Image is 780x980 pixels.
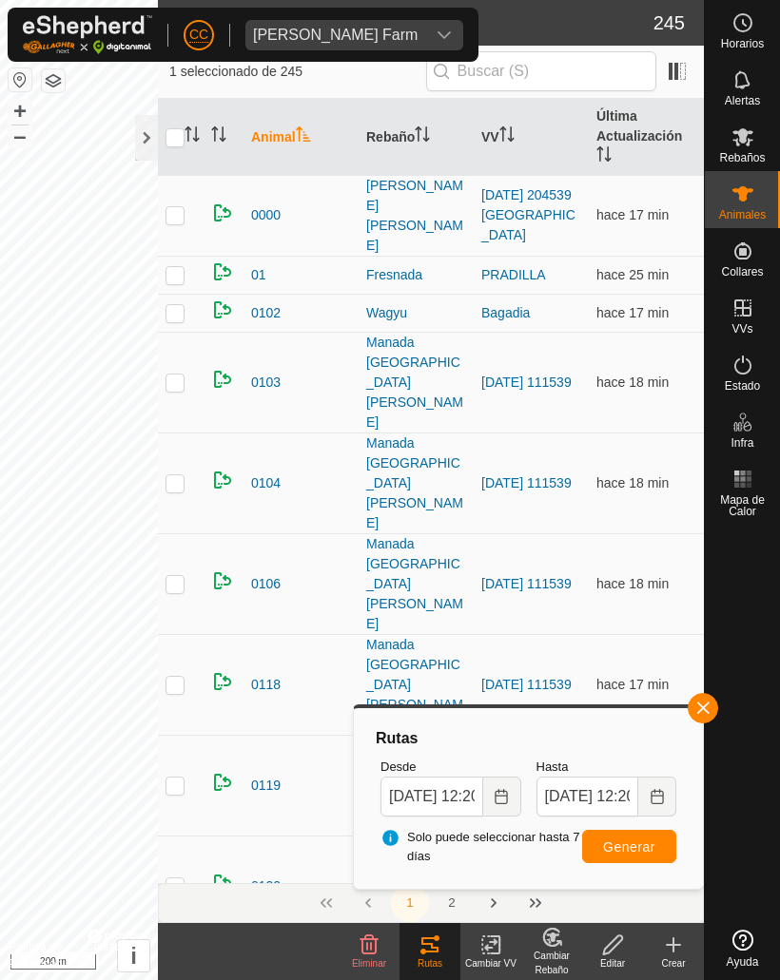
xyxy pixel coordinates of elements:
span: Animales [719,209,766,221]
a: [DATE] 111539 [481,475,572,490]
div: [PERSON_NAME] Farm [253,28,418,43]
th: Rebaño [359,99,474,176]
button: Choose Date [483,777,521,817]
th: Última Actualización [589,99,704,176]
div: dropdown trigger [425,20,463,50]
span: Rebaños [719,152,765,163]
div: [PERSON_NAME] [PERSON_NAME] [366,176,466,256]
span: Alertas [725,95,760,106]
div: Editar [582,956,643,970]
th: Animal [244,99,359,176]
span: Alarcia Monja Farm [245,20,425,50]
button: Next Page [475,884,513,922]
span: 5 sept 2025, 12:02 [596,375,669,390]
span: 0119 [251,776,281,796]
span: Infra [731,437,753,449]
span: Generar [603,839,655,855]
span: 5 sept 2025, 12:03 [596,207,669,222]
span: Solo puede seleccionar hasta 7 días [380,828,582,865]
p-sorticon: Activar para ordenar [596,149,612,164]
label: Desde [380,758,521,777]
button: Capas del Mapa [42,69,65,92]
span: 5 sept 2025, 11:54 [596,267,669,282]
span: VVs [731,323,752,335]
img: returning on [211,872,234,894]
span: 245 [653,9,685,37]
span: 0102 [251,303,281,323]
div: Manada [GEOGRAPHIC_DATA][PERSON_NAME] [366,635,466,735]
button: Choose Date [638,777,676,817]
span: 5 sept 2025, 12:01 [596,576,669,591]
a: [DATE] 204539 [GEOGRAPHIC_DATA] [481,187,575,242]
a: Contáctenos [85,938,148,972]
a: [DATE] 111539 [481,576,572,591]
img: returning on [211,260,234,283]
p-sorticon: Activar para ordenar [211,129,226,144]
img: returning on [211,771,234,794]
span: Estado [725,380,760,392]
div: Cambiar Rebaño [521,949,582,977]
div: Manada [GEOGRAPHIC_DATA][PERSON_NAME] [366,534,466,634]
div: Rutas [400,956,460,970]
img: Logo Gallagher [23,15,152,54]
span: Horarios [721,38,764,49]
p-sorticon: Activar para ordenar [185,129,200,144]
img: returning on [211,202,234,224]
button: Generar [582,830,676,863]
div: Cambiar VV [460,956,521,970]
span: 0000 [251,205,281,225]
th: VV [474,99,589,176]
button: Last Page [517,884,555,922]
div: Rutas [373,727,684,750]
img: returning on [211,469,234,491]
div: Manada [GEOGRAPHIC_DATA][PERSON_NAME] [366,333,466,432]
span: 5 sept 2025, 12:02 [596,475,669,490]
span: 0122 [251,876,281,896]
p-sorticon: Activar para ordenar [499,129,515,144]
img: returning on [211,368,234,391]
span: Ayuda [727,956,759,968]
button: 1 [391,884,429,922]
span: 1 seleccionado de 245 [169,62,426,82]
a: Política de Privacidad [9,938,62,972]
a: [DATE] 111539 [481,375,572,390]
span: 0106 [251,574,281,594]
span: 5 sept 2025, 12:02 [596,677,669,692]
span: 0118 [251,675,281,695]
img: returning on [211,670,234,693]
button: 2 [433,884,471,922]
a: Bagadia [481,305,530,320]
span: 0104 [251,473,281,493]
p-sorticon: Activar para ordenar [415,129,430,144]
button: – [9,125,31,147]
button: Restablecer Mapa [9,68,31,91]
span: 01 [251,265,266,285]
span: Eliminar [352,958,386,969]
button: + [9,100,31,123]
a: PRADILLA [481,267,546,282]
img: returning on [211,569,234,592]
div: Manada [GEOGRAPHIC_DATA][PERSON_NAME] [366,433,466,533]
span: 5 sept 2025, 12:02 [596,305,669,320]
span: Mapa de Calor [710,494,775,517]
img: returning on [211,298,234,321]
span: 0103 [251,373,281,393]
span: Collares [721,266,763,278]
div: Crear [643,956,704,970]
p-sorticon: Activar para ordenar [296,129,311,144]
input: Buscar (S) [426,51,656,91]
label: Hasta [536,758,677,777]
div: Fresnada [366,265,466,285]
a: Ayuda [705,922,780,975]
div: Wagyu [366,303,466,323]
a: [DATE] 111539 [481,677,572,692]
